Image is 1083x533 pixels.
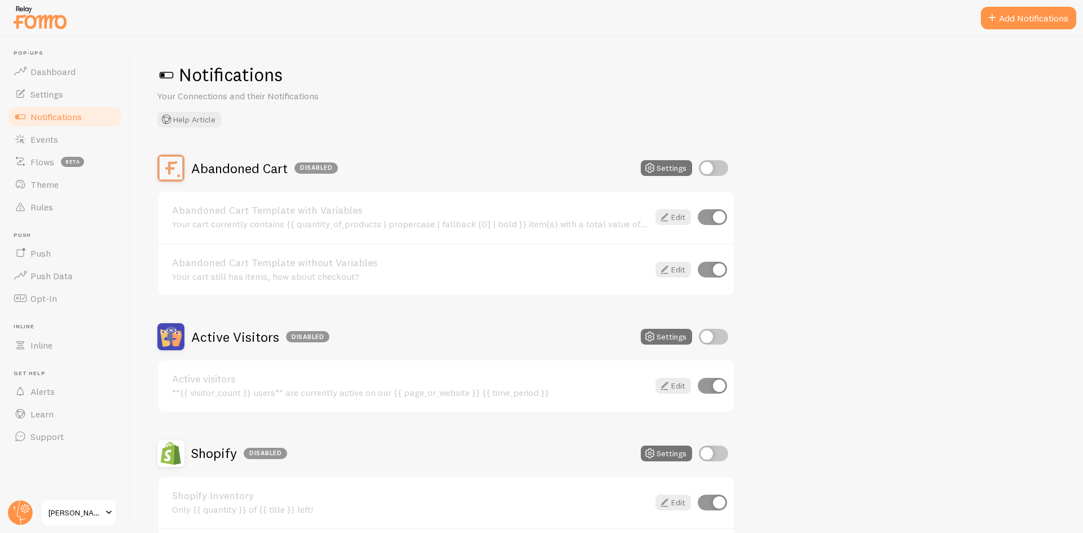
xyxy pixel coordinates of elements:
img: Abandoned Cart [157,155,184,182]
a: Events [7,128,123,151]
span: Push [30,248,51,259]
h2: Shopify [191,444,287,462]
a: Learn [7,403,123,425]
div: Disabled [286,331,329,342]
button: Settings [641,446,692,461]
a: Opt-In [7,287,123,310]
span: Inline [14,323,123,331]
a: Abandoned Cart Template without Variables [172,258,649,268]
a: Dashboard [7,60,123,83]
a: Flows beta [7,151,123,173]
span: Get Help [14,370,123,377]
a: Inline [7,334,123,356]
div: **{{ visitor_count }} users** are currently active on our {{ page_or_website }} {{ time_period }} [172,387,649,398]
div: Disabled [294,162,338,174]
p: Your Connections and their Notifications [157,90,428,103]
span: Learn [30,408,54,420]
span: Dashboard [30,66,76,77]
a: Settings [7,83,123,105]
div: Your cart still has items, how about checkout? [172,271,649,281]
div: Your cart currently contains {{ quantity_of_products | propercase | fallback [0] | bold }} item(s... [172,219,649,229]
span: Theme [30,179,59,190]
a: [PERSON_NAME] [41,499,117,526]
a: Shopify Inventory [172,491,649,501]
span: Events [30,134,58,145]
div: Only {{ quantity }} of {{ title }} left! [172,504,649,514]
a: Edit [655,495,691,510]
span: Push Data [30,270,73,281]
img: fomo-relay-logo-orange.svg [12,3,68,32]
a: Support [7,425,123,448]
a: Push Data [7,265,123,287]
a: Theme [7,173,123,196]
a: Edit [655,262,691,277]
a: Rules [7,196,123,218]
button: Settings [641,329,692,345]
span: Push [14,232,123,239]
button: Help Article [157,112,221,127]
h2: Abandoned Cart [191,160,338,177]
a: Notifications [7,105,123,128]
span: Support [30,431,64,442]
button: Settings [641,160,692,176]
h1: Notifications [157,63,1056,86]
span: Opt-In [30,293,57,304]
span: [PERSON_NAME] [49,506,102,519]
img: Active Visitors [157,323,184,350]
a: Push [7,242,123,265]
div: Disabled [244,448,287,459]
a: Active visitors [172,374,649,384]
span: Pop-ups [14,50,123,57]
span: Inline [30,340,52,351]
h2: Active Visitors [191,328,329,346]
img: Shopify [157,440,184,467]
span: Flows [30,156,54,168]
a: Edit [655,378,691,394]
a: Edit [655,209,691,225]
span: Notifications [30,111,82,122]
a: Abandoned Cart Template with Variables [172,205,649,215]
span: beta [61,157,84,167]
span: Alerts [30,386,55,397]
a: Alerts [7,380,123,403]
span: Settings [30,89,63,100]
span: Rules [30,201,53,213]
